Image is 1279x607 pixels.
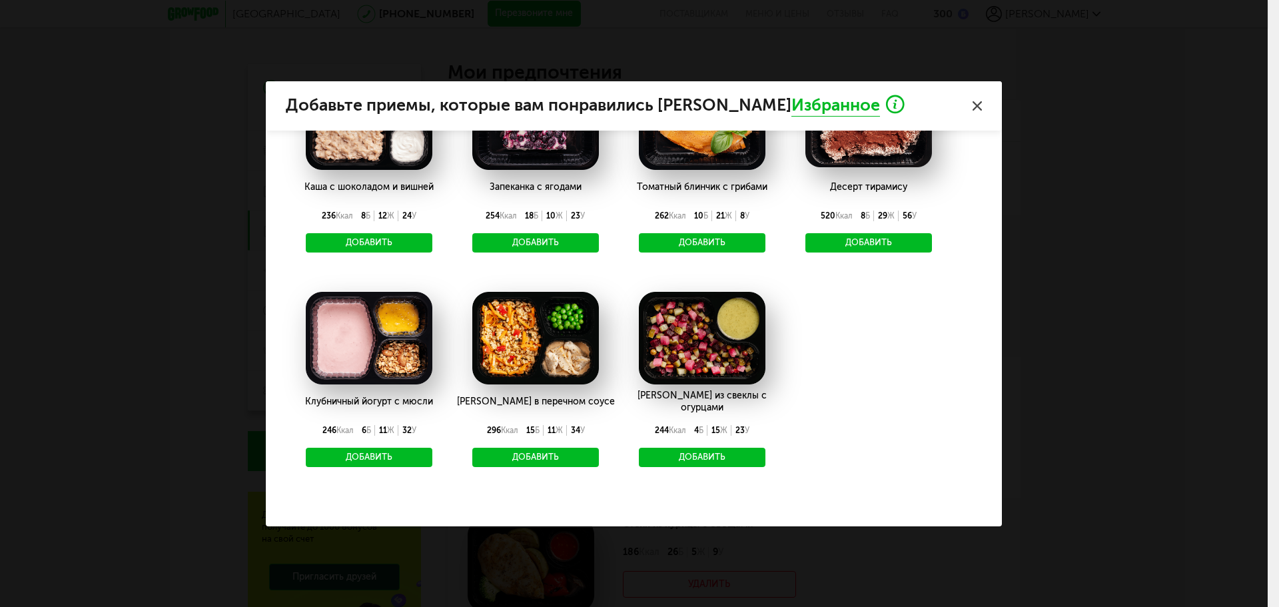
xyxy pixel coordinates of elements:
[899,211,921,221] div: 56
[669,211,686,221] span: Ккал
[544,425,567,436] div: 11
[835,211,853,221] span: Ккал
[556,211,563,221] span: Ж
[286,95,982,117] h2: Добавьте приемы, которые вам понравились [PERSON_NAME]
[805,233,932,253] button: Добавить
[306,233,432,253] button: Добавить
[731,425,753,436] div: 23
[720,426,727,435] span: Ж
[887,211,895,221] span: Ж
[651,211,690,221] div: 262
[712,211,736,221] div: 21
[725,211,732,221] span: Ж
[580,426,585,435] span: У
[482,211,521,221] div: 254
[366,426,371,435] span: Б
[805,171,932,204] div: Десерт тирамису
[457,385,615,418] div: [PERSON_NAME] в перечном соусе
[374,211,398,221] div: 12
[542,211,567,221] div: 10
[305,385,433,418] div: Клубничный йогурт с мюсли
[567,211,589,221] div: 23
[619,385,785,418] div: [PERSON_NAME] из свеклы с огурцами
[745,211,749,221] span: У
[358,425,375,436] div: 6
[639,292,765,385] img: Салат из свеклы с огурцами
[501,426,518,435] span: Ккал
[336,211,353,221] span: Ккал
[817,211,857,221] div: 520
[534,211,538,221] span: Б
[912,211,917,221] span: У
[556,426,563,435] span: Ж
[387,426,394,435] span: Ж
[412,211,416,221] span: У
[306,448,432,468] button: Добавить
[567,425,589,436] div: 34
[791,95,880,117] span: Избранное
[375,425,398,436] div: 11
[304,171,434,204] div: Каша с шоколадом и вишней
[472,171,599,204] div: Запеканка с ягодами
[318,211,357,221] div: 236
[745,426,749,435] span: У
[637,171,767,204] div: Томатный блинчик с грибами
[690,211,712,221] div: 10
[483,425,522,436] div: 296
[472,292,599,385] img: Курица в перечном соусе
[707,425,731,436] div: 15
[521,211,542,221] div: 18
[500,211,517,221] span: Ккал
[703,211,708,221] span: Б
[318,425,358,436] div: 246
[580,211,585,221] span: У
[669,426,686,435] span: Ккал
[699,426,703,435] span: Б
[522,425,544,436] div: 15
[874,211,899,221] div: 29
[639,233,765,253] button: Добавить
[336,426,354,435] span: Ккал
[412,426,416,435] span: У
[865,211,870,221] span: Б
[398,211,420,221] div: 24
[736,211,753,221] div: 8
[306,292,432,385] img: Клубничный йогурт с мюсли
[639,448,765,468] button: Добавить
[366,211,370,221] span: Б
[651,425,690,436] div: 244
[472,448,599,468] button: Добавить
[357,211,374,221] div: 8
[387,211,394,221] span: Ж
[857,211,874,221] div: 8
[690,425,707,436] div: 4
[472,233,599,253] button: Добавить
[398,425,420,436] div: 32
[535,426,540,435] span: Б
